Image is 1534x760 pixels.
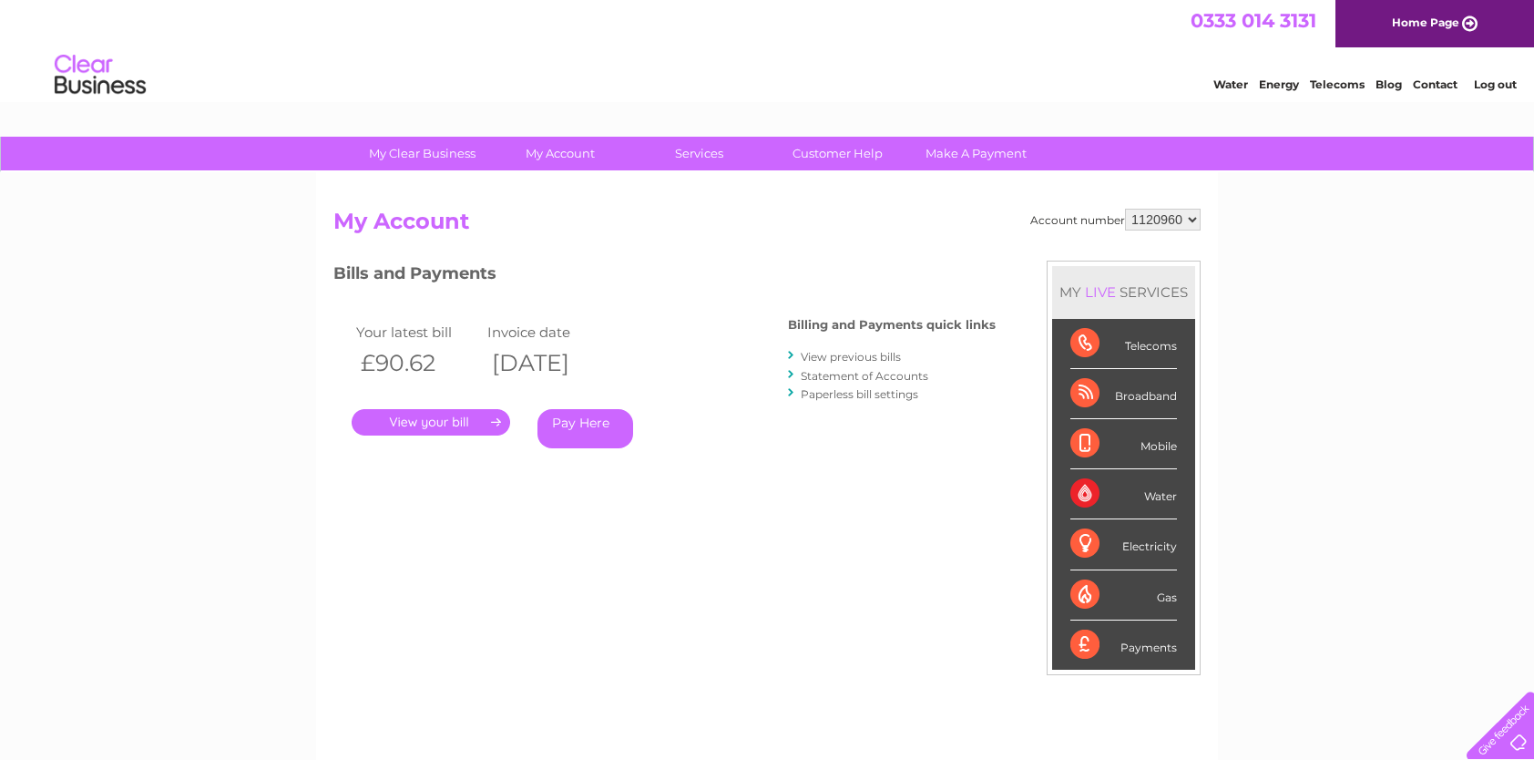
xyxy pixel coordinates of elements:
div: Gas [1070,570,1177,621]
td: Your latest bill [352,320,483,344]
a: My Account [486,137,636,170]
img: logo.png [54,47,147,103]
a: My Clear Business [347,137,497,170]
a: . [352,409,510,436]
div: Mobile [1070,419,1177,469]
a: Paperless bill settings [801,387,918,401]
div: Telecoms [1070,319,1177,369]
a: View previous bills [801,350,901,364]
h4: Billing and Payments quick links [788,318,996,332]
a: Services [624,137,774,170]
a: Make A Payment [901,137,1051,170]
div: Clear Business is a trading name of Verastar Limited (registered in [GEOGRAPHIC_DATA] No. 3667643... [338,10,1199,88]
h3: Bills and Payments [333,261,996,293]
a: 0333 014 3131 [1191,9,1316,32]
div: Electricity [1070,519,1177,570]
td: Invoice date [483,320,614,344]
a: Telecoms [1310,77,1365,91]
div: Account number [1030,209,1201,231]
a: Log out [1474,77,1517,91]
div: Broadband [1070,369,1177,419]
div: Payments [1070,621,1177,670]
a: Customer Help [762,137,913,170]
div: Water [1070,469,1177,519]
div: MY SERVICES [1052,266,1195,318]
th: [DATE] [483,344,614,382]
th: £90.62 [352,344,483,382]
a: Statement of Accounts [801,369,928,383]
h2: My Account [333,209,1201,243]
a: Pay Here [537,409,633,448]
div: LIVE [1081,283,1120,301]
a: Blog [1375,77,1402,91]
a: Contact [1413,77,1457,91]
a: Energy [1259,77,1299,91]
a: Water [1213,77,1248,91]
